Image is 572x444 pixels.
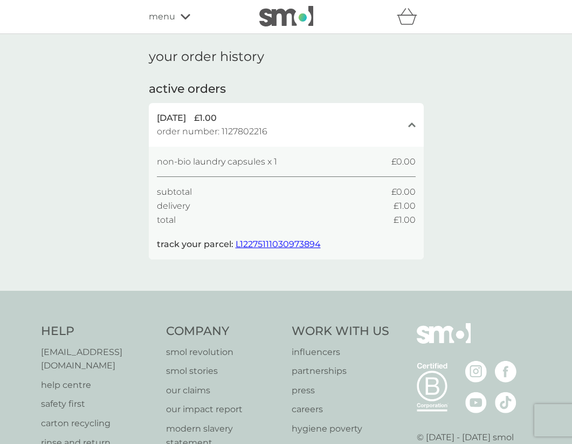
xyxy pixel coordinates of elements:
span: non-bio laundry capsules x 1 [157,155,277,169]
h4: Help [41,323,156,340]
span: £1.00 [394,213,416,227]
span: menu [149,10,175,24]
img: visit the smol Facebook page [495,361,516,382]
span: [DATE] [157,111,186,125]
a: our impact report [166,402,281,416]
a: L12275111030973894 [236,239,321,249]
img: visit the smol Youtube page [465,392,487,413]
a: careers [292,402,389,416]
h4: Company [166,323,281,340]
a: safety first [41,397,156,411]
a: [EMAIL_ADDRESS][DOMAIN_NAME] [41,345,156,373]
span: £0.00 [391,185,416,199]
span: £1.00 [394,199,416,213]
a: our claims [166,384,281,398]
span: total [157,213,176,227]
img: smol [417,323,471,360]
span: delivery [157,199,190,213]
span: order number: 1127802216 [157,125,267,139]
span: £1.00 [194,111,217,125]
a: influencers [292,345,389,359]
a: smol revolution [166,345,281,359]
h1: your order history [149,49,264,65]
span: subtotal [157,185,192,199]
a: smol stories [166,364,281,378]
img: visit the smol Instagram page [465,361,487,382]
span: £0.00 [391,155,416,169]
p: track your parcel: [157,237,321,251]
a: partnerships [292,364,389,378]
h2: active orders [149,81,226,98]
a: press [292,384,389,398]
h4: Work With Us [292,323,389,340]
img: smol [259,6,313,26]
a: hygiene poverty [292,422,389,436]
a: help centre [41,378,156,392]
a: carton recycling [41,416,156,431]
div: basket [397,6,424,28]
img: visit the smol Tiktok page [495,392,516,413]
